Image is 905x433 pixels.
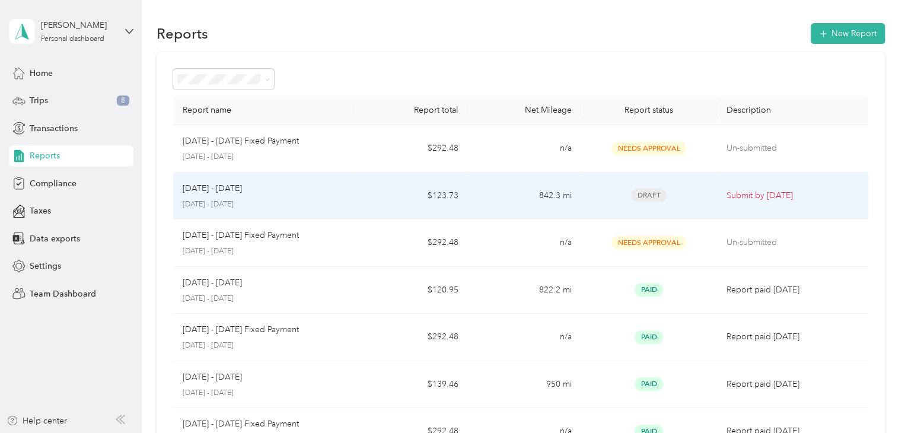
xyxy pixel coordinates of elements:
[839,367,905,433] iframe: Everlance-gr Chat Button Frame
[354,173,467,220] td: $123.73
[183,340,345,351] p: [DATE] - [DATE]
[30,122,78,135] span: Transactions
[30,149,60,162] span: Reports
[30,177,77,190] span: Compliance
[183,199,345,210] p: [DATE] - [DATE]
[467,125,581,173] td: n/a
[183,182,242,195] p: [DATE] - [DATE]
[157,27,208,40] h1: Reports
[590,105,707,115] div: Report status
[183,388,345,399] p: [DATE] - [DATE]
[726,189,859,202] p: Submit by [DATE]
[183,135,299,148] p: [DATE] - [DATE] Fixed Payment
[726,142,859,155] p: Un-submitted
[467,219,581,267] td: n/a
[467,314,581,361] td: n/a
[354,95,467,125] th: Report total
[30,94,48,107] span: Trips
[467,173,581,220] td: 842.3 mi
[467,95,581,125] th: Net Mileage
[183,371,242,384] p: [DATE] - [DATE]
[726,236,859,249] p: Un-submitted
[726,378,859,391] p: Report paid [DATE]
[611,236,686,250] span: Needs Approval
[183,246,345,257] p: [DATE] - [DATE]
[30,67,53,79] span: Home
[467,361,581,409] td: 950 mi
[726,284,859,297] p: Report paid [DATE]
[354,361,467,409] td: $139.46
[354,314,467,361] td: $292.48
[30,260,61,272] span: Settings
[30,233,80,245] span: Data exports
[635,377,663,391] span: Paid
[354,267,467,314] td: $120.95
[635,283,663,297] span: Paid
[117,95,129,106] span: 8
[635,330,663,344] span: Paid
[41,36,104,43] div: Personal dashboard
[354,125,467,173] td: $292.48
[726,330,859,343] p: Report paid [DATE]
[467,267,581,314] td: 822.2 mi
[354,219,467,267] td: $292.48
[30,205,51,217] span: Taxes
[183,418,299,431] p: [DATE] - [DATE] Fixed Payment
[30,288,96,300] span: Team Dashboard
[717,95,868,125] th: Description
[41,19,115,31] div: [PERSON_NAME]
[611,142,686,155] span: Needs Approval
[631,189,667,202] span: Draft
[183,152,345,163] p: [DATE] - [DATE]
[811,23,885,44] button: New Report
[183,229,299,242] p: [DATE] - [DATE] Fixed Payment
[183,294,345,304] p: [DATE] - [DATE]
[7,415,67,427] button: Help center
[173,95,355,125] th: Report name
[183,276,242,289] p: [DATE] - [DATE]
[183,323,299,336] p: [DATE] - [DATE] Fixed Payment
